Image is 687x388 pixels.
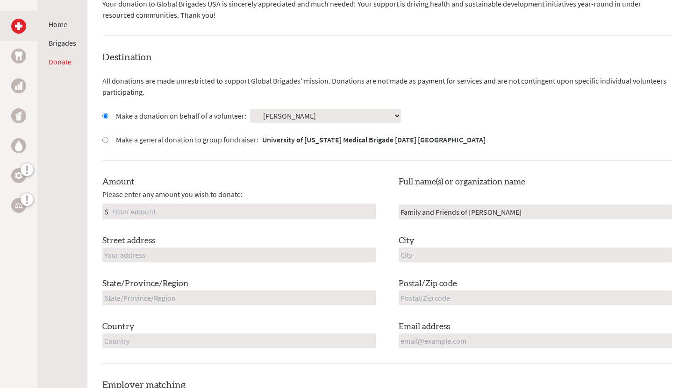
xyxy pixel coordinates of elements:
label: Country [102,320,135,333]
strong: University of [US_STATE] Medical Brigade [DATE] [GEOGRAPHIC_DATA] [262,135,486,144]
label: Make a general donation to group fundraiser: [116,134,486,145]
input: Postal/Zip code [399,290,673,305]
a: Public Health [11,108,26,123]
img: Medical [15,22,22,30]
a: Donate [49,57,72,66]
a: Water [11,138,26,153]
label: City [399,234,415,247]
h4: Destination [102,51,672,64]
input: Country [102,333,376,348]
li: Home [49,19,76,30]
img: Dental [15,51,22,60]
label: State/Province/Region [102,277,188,290]
li: Brigades [49,37,76,49]
label: Postal/Zip code [399,277,457,290]
a: Engineering [11,168,26,183]
input: Enter Amount [110,204,376,219]
a: Home [49,20,67,29]
input: State/Province/Region [102,290,376,305]
a: Medical [11,19,26,34]
label: Email address [399,320,450,333]
input: Your name [399,205,673,219]
img: Water [15,140,22,151]
a: Brigades [49,38,76,48]
div: $ [103,204,110,219]
a: Dental [11,49,26,63]
img: Legal Empowerment [15,203,22,208]
img: Public Health [15,111,22,120]
p: All donations are made unrestricted to support Global Brigades' mission. Donations are not made a... [102,75,672,98]
input: email@example.com [399,333,673,348]
li: Donate [49,56,76,67]
img: Business [15,82,22,90]
label: Full name(s) or organization name [399,176,525,189]
span: Please enter any amount you wish to donate: [102,189,243,200]
input: City [399,247,673,262]
input: Your address [102,247,376,262]
a: Legal Empowerment [11,198,26,213]
label: Make a donation on behalf of a volunteer: [116,110,246,121]
a: Business [11,78,26,93]
img: Engineering [15,172,22,179]
label: Street address [102,234,155,247]
label: Amount [102,176,135,189]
